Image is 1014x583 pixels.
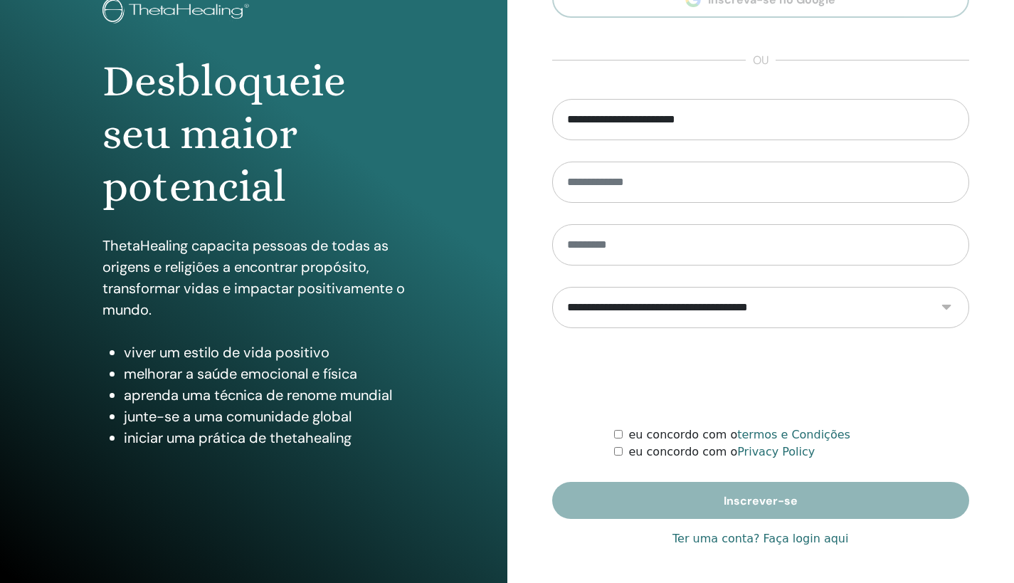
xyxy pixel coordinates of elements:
li: iniciar uma prática de thetahealing [124,427,405,448]
label: eu concordo com o [628,426,850,443]
a: termos e Condições [737,428,850,441]
iframe: reCAPTCHA [653,350,869,405]
a: Ter uma conta? Faça login aqui [672,530,848,547]
li: junte-se a uma comunidade global [124,406,405,427]
span: ou [746,52,776,69]
p: ThetaHealing capacita pessoas de todas as origens e religiões a encontrar propósito, transformar ... [102,235,405,320]
a: Privacy Policy [737,445,815,458]
label: eu concordo com o [628,443,815,461]
li: melhorar a saúde emocional e física [124,363,405,384]
li: viver um estilo de vida positivo [124,342,405,363]
li: aprenda uma técnica de renome mundial [124,384,405,406]
h1: Desbloqueie seu maior potencial [102,55,405,214]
